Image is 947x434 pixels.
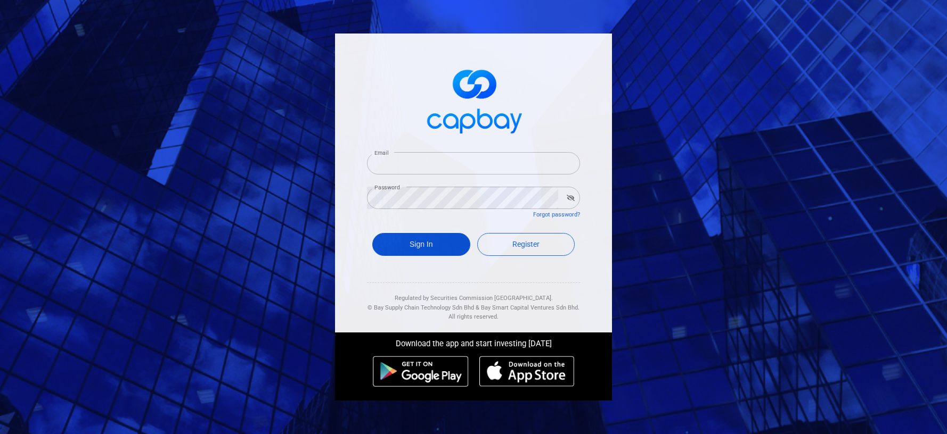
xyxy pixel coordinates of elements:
label: Password [374,183,400,191]
div: Download the app and start investing [DATE] [327,332,620,350]
span: Bay Smart Capital Ventures Sdn Bhd. [481,304,579,311]
img: android [373,356,469,387]
a: Register [477,233,575,256]
a: Forgot password? [533,211,580,218]
div: Regulated by Securities Commission [GEOGRAPHIC_DATA]. & All rights reserved. [367,283,580,322]
img: logo [420,60,527,139]
span: © Bay Supply Chain Technology Sdn Bhd [368,304,474,311]
button: Sign In [372,233,470,256]
span: Register [512,240,540,248]
label: Email [374,149,388,157]
img: ios [479,356,574,387]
